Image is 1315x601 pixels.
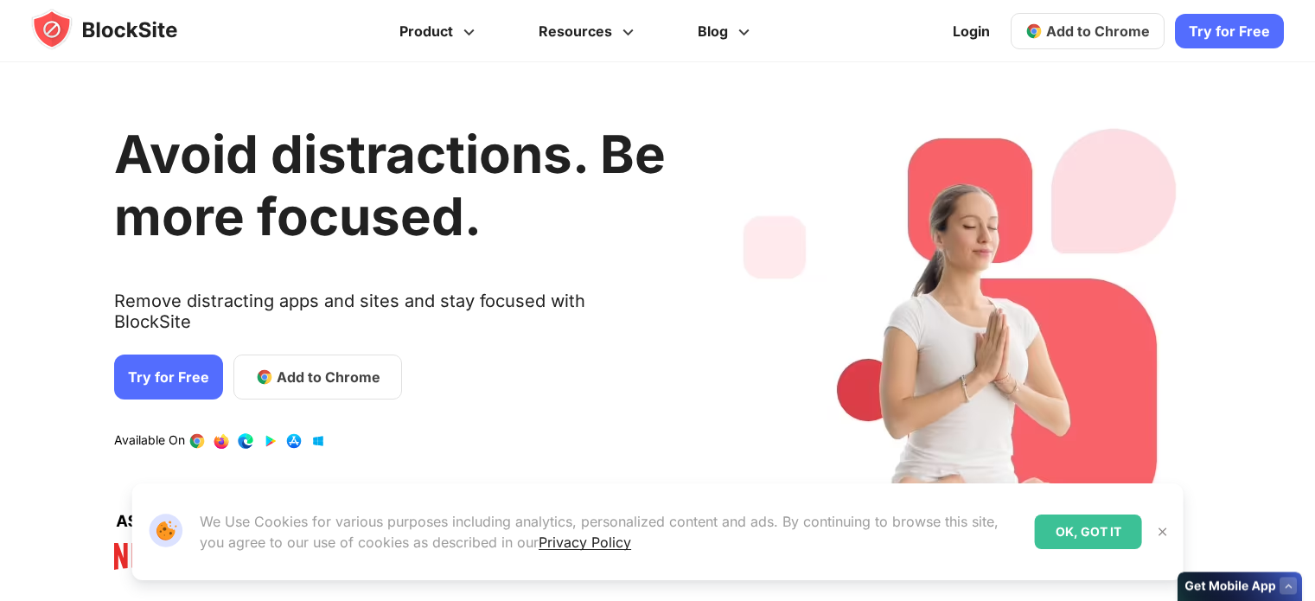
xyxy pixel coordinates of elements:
[31,9,211,50] img: blocksite-icon.5d769676.svg
[114,432,185,450] text: Available On
[539,534,631,551] a: Privacy Policy
[942,10,1000,52] a: Login
[114,123,666,247] h1: Avoid distractions. Be more focused.
[200,511,1021,553] p: We Use Cookies for various purposes including analytics, personalized content and ads. By continu...
[114,291,666,346] text: Remove distracting apps and sites and stay focused with BlockSite
[1011,13,1165,49] a: Add to Chrome
[1156,525,1170,539] img: Close
[1035,515,1142,549] div: OK, GOT IT
[1025,22,1043,40] img: chrome-icon.svg
[1175,14,1284,48] a: Try for Free
[114,355,223,400] a: Try for Free
[1152,521,1174,543] button: Close
[233,355,402,400] a: Add to Chrome
[1046,22,1150,40] span: Add to Chrome
[277,367,380,387] span: Add to Chrome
